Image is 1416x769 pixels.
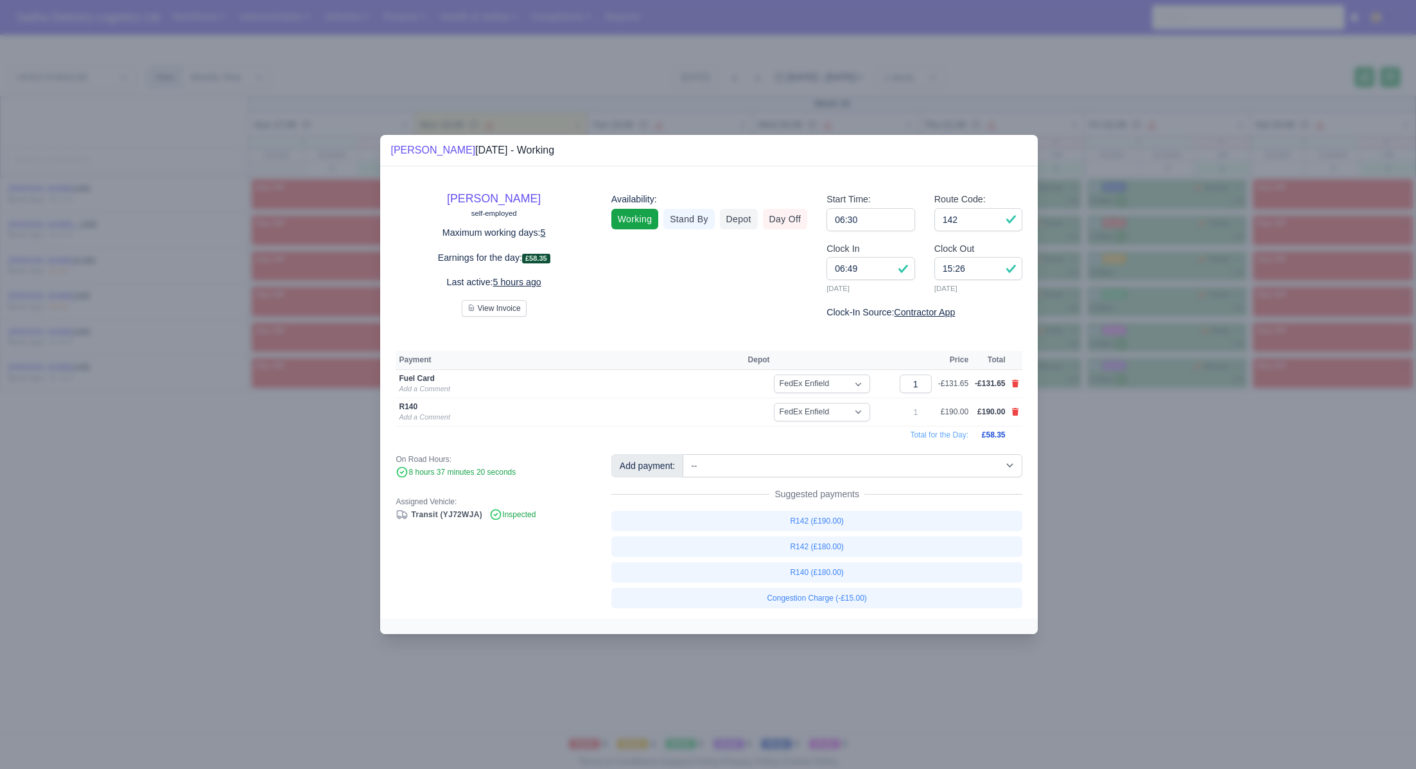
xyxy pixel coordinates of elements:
[934,242,975,256] label: Clock Out
[977,407,1005,416] span: £190.00
[745,351,896,370] th: Depot
[975,379,1005,388] span: -£131.65
[399,373,688,384] div: Fuel Card
[900,407,932,418] div: 1
[934,283,1023,294] small: [DATE]
[826,192,871,207] label: Start Time:
[399,402,688,412] div: R140
[720,209,758,229] a: Depot
[447,192,541,205] a: [PERSON_NAME]
[396,510,482,519] a: Transit (YJ72WJA)
[396,497,591,507] div: Assigned Vehicle:
[471,209,517,217] small: self-employed
[396,251,591,265] p: Earnings for the day:
[910,430,968,439] span: Total for the Day:
[611,536,1023,557] a: R142 (£180.00)
[493,277,541,287] u: 5 hours ago
[399,413,450,421] a: Add a Comment
[611,511,1023,531] a: R142 (£190.00)
[826,283,915,294] small: [DATE]
[982,430,1006,439] span: £58.35
[396,467,591,479] div: 8 hours 37 minutes 20 seconds
[462,300,527,317] button: View Invoice
[522,254,550,263] span: £58.35
[611,454,683,477] div: Add payment:
[611,209,658,229] a: Working
[611,562,1023,583] a: R140 (£180.00)
[396,454,591,464] div: On Road Hours:
[826,242,859,256] label: Clock In
[390,143,554,158] div: [DATE] - Working
[390,145,475,155] a: [PERSON_NAME]
[399,385,450,393] a: Add a Comment
[972,351,1008,370] th: Total
[396,275,591,290] p: Last active:
[663,209,714,229] a: Stand By
[935,370,972,398] td: -£131.65
[541,227,546,238] u: 5
[769,488,864,500] span: Suggested payments
[1352,707,1416,769] iframe: Chat Widget
[396,225,591,240] p: Maximum working days:
[894,307,955,317] u: Contractor App
[935,398,972,427] td: £190.00
[611,588,1023,608] a: Congestion Charge (-£15.00)
[611,192,807,207] div: Availability:
[763,209,808,229] a: Day Off
[826,305,1022,320] div: Clock-In Source:
[934,192,986,207] label: Route Code:
[396,351,744,370] th: Payment
[935,351,972,370] th: Price
[489,510,536,519] span: Inspected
